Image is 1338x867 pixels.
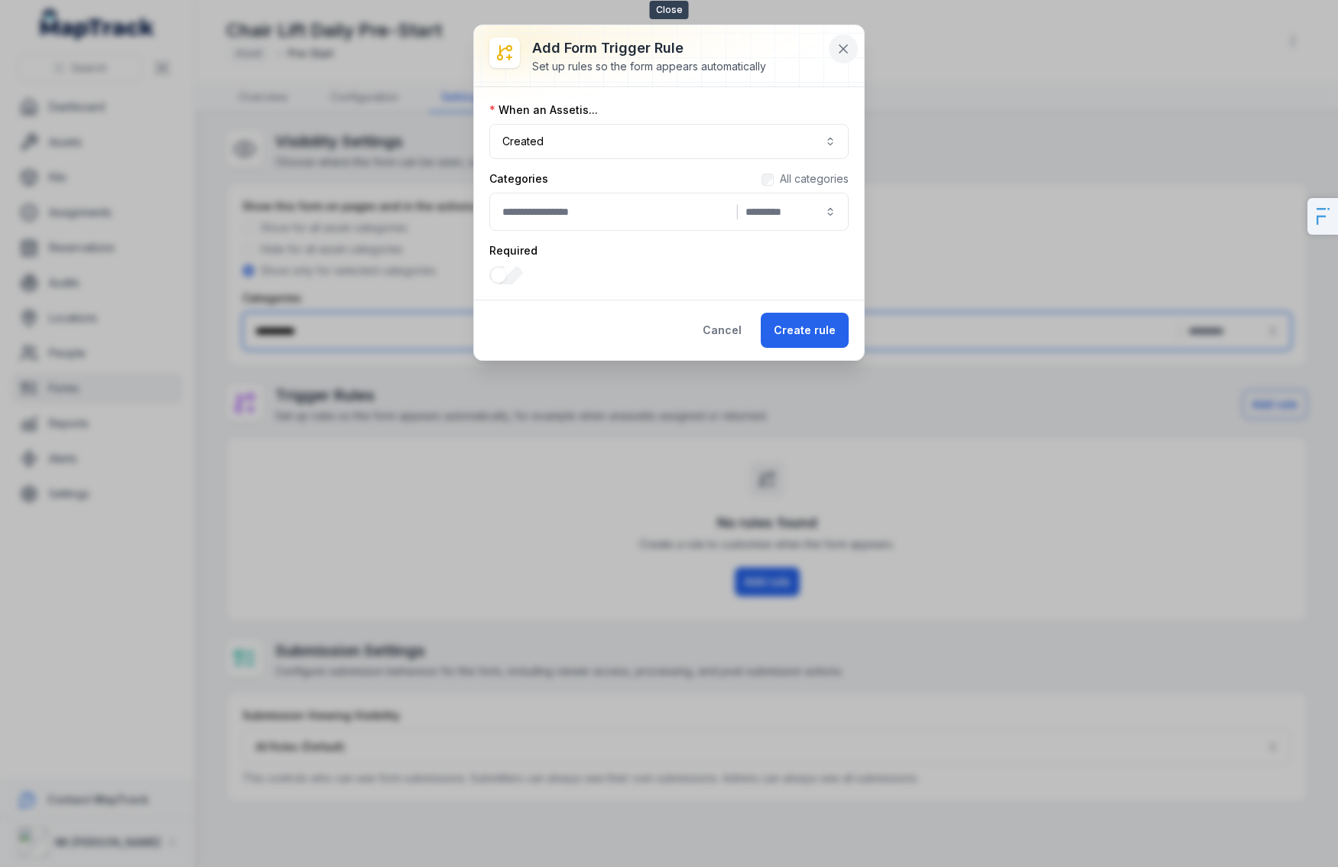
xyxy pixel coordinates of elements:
[780,171,849,187] label: All categories
[690,313,755,348] button: Cancel
[489,124,849,159] button: Created
[761,313,849,348] button: Create rule
[650,1,689,19] span: Close
[489,171,548,187] label: Categories
[489,243,537,258] label: Required
[532,59,766,74] div: Set up rules so the form appears automatically
[532,37,766,59] h3: Add form trigger rule
[489,266,523,284] input: :rad:-form-item-label
[489,102,598,118] label: When an Asset is...
[489,193,849,231] button: |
